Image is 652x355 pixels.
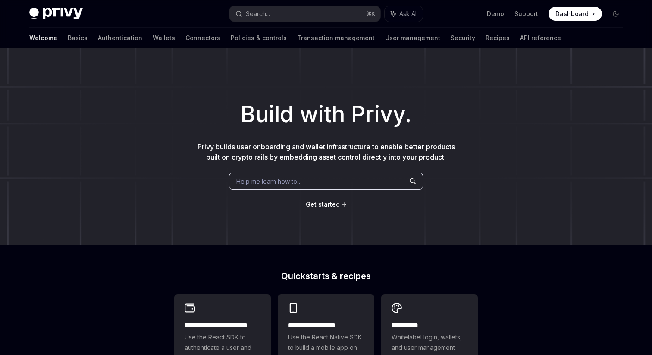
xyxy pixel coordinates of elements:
div: Search... [246,9,270,19]
a: Welcome [29,28,57,48]
button: Ask AI [385,6,423,22]
span: Get started [306,201,340,208]
a: Recipes [486,28,510,48]
img: dark logo [29,8,83,20]
a: Basics [68,28,88,48]
button: Search...⌘K [229,6,380,22]
a: API reference [520,28,561,48]
a: Wallets [153,28,175,48]
a: Get started [306,200,340,209]
span: Privy builds user onboarding and wallet infrastructure to enable better products built on crypto ... [197,142,455,161]
span: Help me learn how to… [236,177,302,186]
a: Policies & controls [231,28,287,48]
button: Toggle dark mode [609,7,623,21]
span: ⌘ K [366,10,375,17]
a: Dashboard [549,7,602,21]
span: Ask AI [399,9,417,18]
span: Dashboard [555,9,589,18]
a: User management [385,28,440,48]
a: Support [514,9,538,18]
a: Connectors [185,28,220,48]
a: Authentication [98,28,142,48]
a: Transaction management [297,28,375,48]
h2: Quickstarts & recipes [174,272,478,280]
a: Security [451,28,475,48]
a: Demo [487,9,504,18]
h1: Build with Privy. [14,97,638,131]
